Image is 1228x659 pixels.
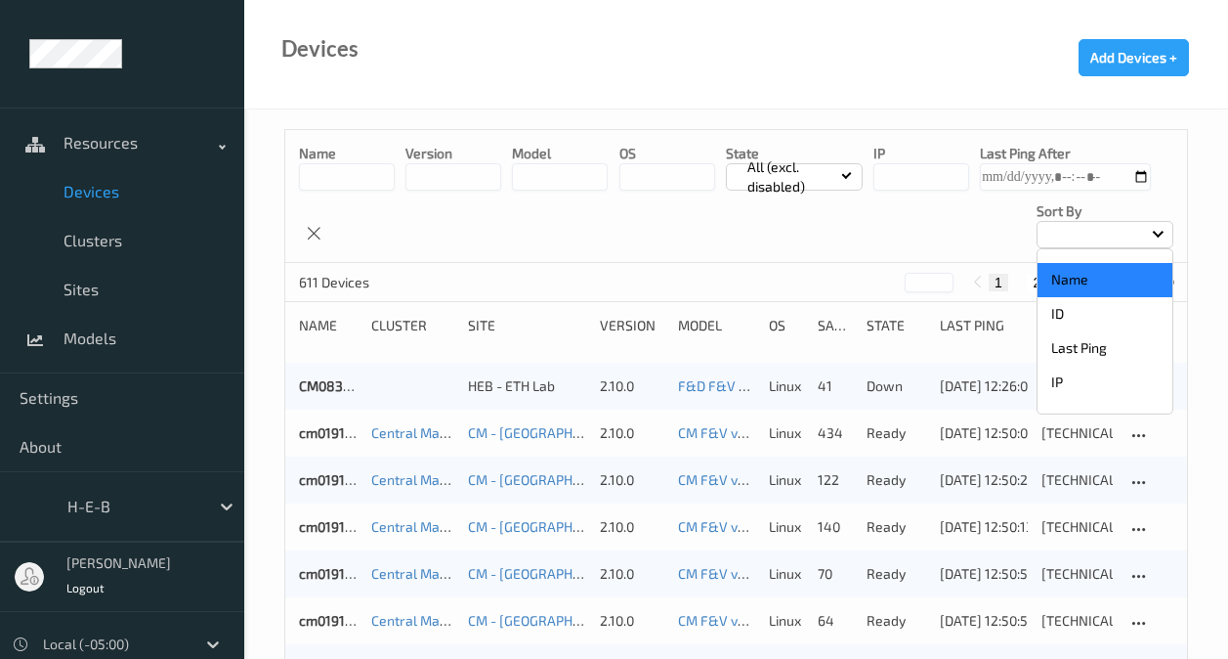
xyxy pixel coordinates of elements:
[867,564,925,584] p: ready
[678,424,904,441] a: CM F&V v3.2 [DATE] 20:30 Auto Save
[818,423,853,443] div: 434
[940,423,1029,443] div: [DATE] 12:50:09
[371,518,495,535] a: Central Market Trial
[1037,297,1172,331] p: ID
[678,612,904,629] a: CM F&V v3.2 [DATE] 20:30 Auto Save
[299,273,445,292] p: 611 Devices
[600,470,664,490] div: 2.10.0
[678,471,904,488] a: CM F&V v3.2 [DATE] 20:30 Auto Save
[371,612,495,629] a: Central Market Trial
[769,376,804,396] p: linux
[726,144,863,163] p: State
[600,376,664,396] div: 2.10.0
[512,144,608,163] p: model
[1037,201,1173,221] p: Sort by
[1027,274,1046,291] button: 2
[1037,331,1172,366] p: Last Ping
[818,611,853,631] div: 64
[818,517,853,537] div: 140
[980,144,1151,163] p: Last Ping After
[769,316,804,335] div: OS
[769,517,804,537] p: linux
[299,377,407,394] a: CM0838bizEdg27
[1041,423,1112,443] div: [TECHNICAL_ID]
[873,144,969,163] p: IP
[600,517,664,537] div: 2.10.0
[940,470,1029,490] div: [DATE] 12:50:22
[299,612,402,629] a: cm0191bizedg54
[867,376,925,396] p: down
[600,611,664,631] div: 2.10.0
[867,316,925,335] div: State
[1079,39,1189,76] button: Add Devices +
[940,316,1029,335] div: Last Ping
[940,517,1029,537] div: [DATE] 12:50:13
[818,564,853,584] div: 70
[867,470,925,490] p: ready
[468,471,627,488] a: CM - [GEOGRAPHIC_DATA]
[600,316,664,335] div: version
[769,564,804,584] p: linux
[818,316,853,335] div: Samples
[1041,611,1112,631] div: [TECHNICAL_ID]
[769,470,804,490] p: linux
[468,376,586,396] div: HEB - ETH Lab
[867,611,925,631] p: ready
[281,39,359,59] div: Devices
[769,611,804,631] p: linux
[818,376,853,396] div: 41
[1041,564,1112,584] div: [TECHNICAL_ID]
[940,376,1029,396] div: [DATE] 12:26:06
[678,565,904,582] a: CM F&V v3.2 [DATE] 20:30 Auto Save
[299,316,358,335] div: Name
[678,518,904,535] a: CM F&V v3.2 [DATE] 20:30 Auto Save
[678,316,755,335] div: Model
[1041,470,1112,490] div: [TECHNICAL_ID]
[371,471,495,488] a: Central Market Trial
[818,470,853,490] div: 122
[299,518,400,535] a: cm0191bizedg13
[299,424,400,441] a: cm0191bizedg12
[741,157,842,197] p: All (excl. disabled)
[468,316,586,335] div: Site
[299,565,398,582] a: cm0191bizedg11
[989,274,1008,291] button: 1
[619,144,715,163] p: OS
[1037,263,1172,297] p: Name
[1037,366,1172,400] p: IP
[371,565,495,582] a: Central Market Trial
[371,316,454,335] div: Cluster
[468,424,627,441] a: CM - [GEOGRAPHIC_DATA]
[468,612,627,629] a: CM - [GEOGRAPHIC_DATA]
[299,144,395,163] p: Name
[867,423,925,443] p: ready
[940,611,1029,631] div: [DATE] 12:50:59
[769,423,804,443] p: linux
[600,423,664,443] div: 2.10.0
[405,144,501,163] p: version
[600,564,664,584] div: 2.10.0
[371,424,495,441] a: Central Market Trial
[940,564,1029,584] div: [DATE] 12:50:57
[299,471,402,488] a: cm0191bizedg47
[678,377,963,394] a: F&D F&V Produce v2.7 [DATE] 17:48 Auto Save
[468,565,627,582] a: CM - [GEOGRAPHIC_DATA]
[468,518,627,535] a: CM - [GEOGRAPHIC_DATA]
[1041,517,1112,537] div: [TECHNICAL_ID]
[867,517,925,537] p: ready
